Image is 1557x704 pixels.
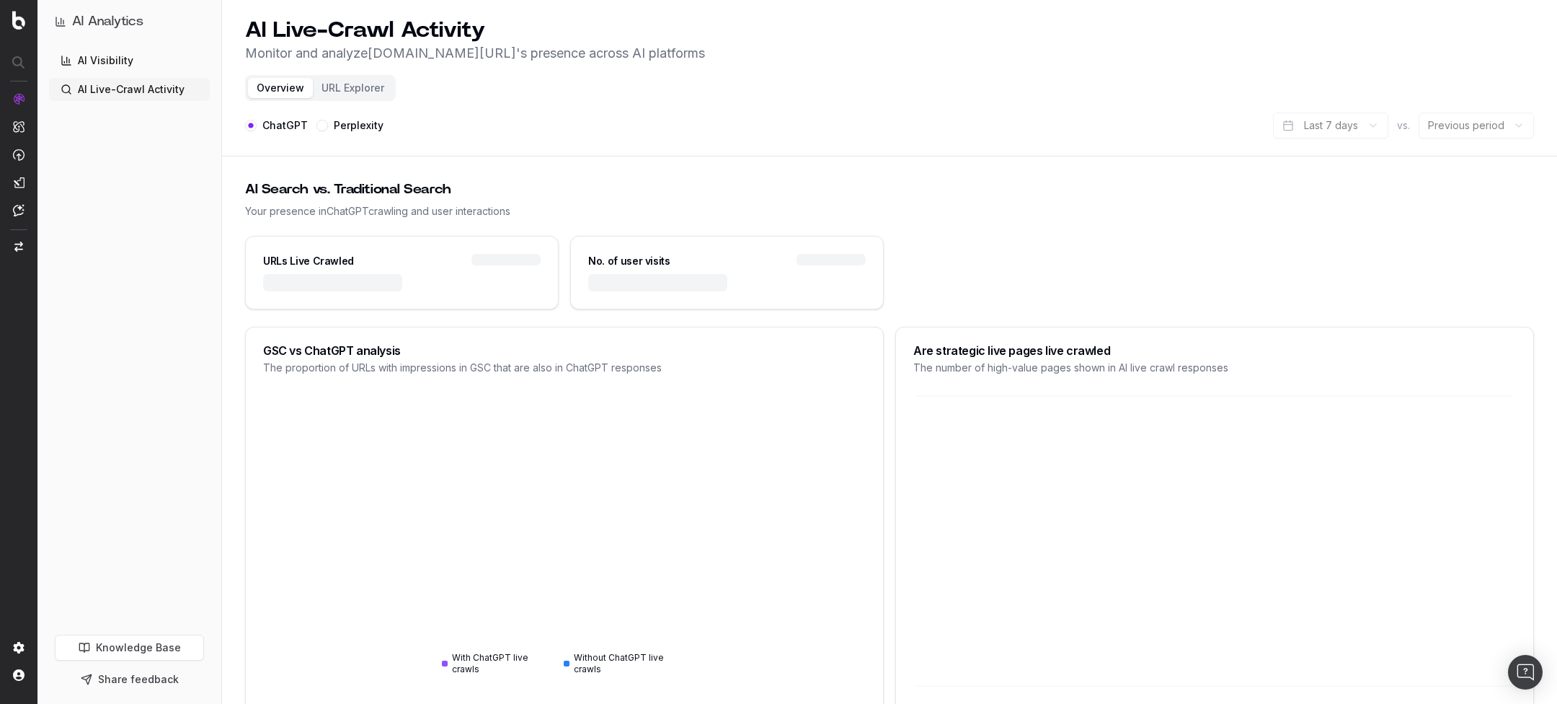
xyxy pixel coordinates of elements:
[263,361,866,375] div: The proportion of URLs with impressions in GSC that are also in ChatGPT responses
[245,17,705,43] h1: AI Live-Crawl Activity
[263,345,866,356] div: GSC vs ChatGPT analysis
[1397,118,1410,133] span: vs.
[55,666,204,692] button: Share feedback
[13,177,25,188] img: Studio
[262,120,308,131] label: ChatGPT
[13,93,25,105] img: Analytics
[245,43,705,63] p: Monitor and analyze [DOMAIN_NAME][URL] 's presence across AI platforms
[564,652,687,675] div: Without ChatGPT live crawls
[14,242,23,252] img: Switch project
[13,204,25,216] img: Assist
[245,204,1534,219] div: Your presence in ChatGPT crawling and user interactions
[13,120,25,133] img: Intelligence
[913,361,1516,375] div: The number of high-value pages shown in AI live crawl responses
[913,345,1516,356] div: Are strategic live pages live crawled
[13,669,25,681] img: My account
[263,254,354,268] div: URLs Live Crawled
[245,180,1534,200] div: AI Search vs. Traditional Search
[72,12,143,32] h1: AI Analytics
[55,12,204,32] button: AI Analytics
[13,149,25,161] img: Activation
[55,635,204,661] a: Knowledge Base
[13,642,25,654] img: Setting
[334,120,383,131] label: Perplexity
[442,652,552,675] div: With ChatGPT live crawls
[588,254,670,268] div: No. of user visits
[248,78,313,98] button: Overview
[313,78,393,98] button: URL Explorer
[12,11,25,30] img: Botify logo
[1508,655,1543,690] div: Open Intercom Messenger
[49,49,210,72] a: AI Visibility
[49,78,210,101] a: AI Live-Crawl Activity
